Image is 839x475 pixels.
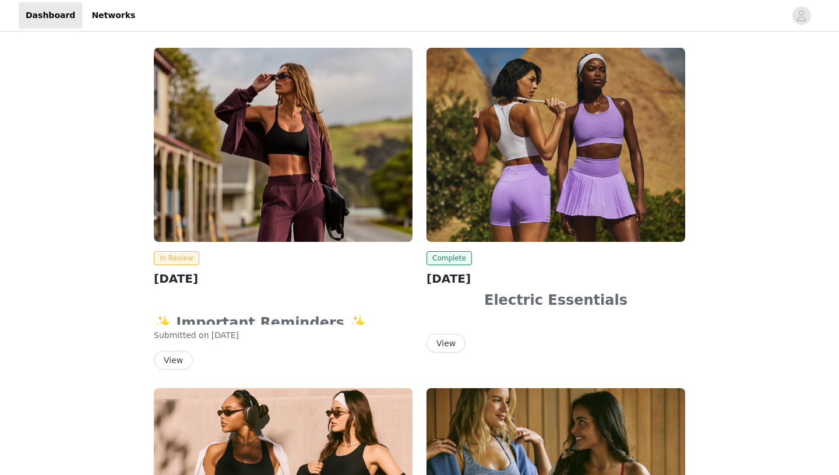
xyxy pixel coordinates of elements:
[211,330,239,340] span: [DATE]
[437,324,682,369] span: Higher hems, cooler fabrics, brighter hues - energize every move in performance must-haves
[484,292,628,308] strong: Electric Essentials
[84,2,142,29] a: Networks
[426,251,472,265] span: Complete
[19,2,82,29] a: Dashboard
[426,48,685,242] img: Fabletics
[796,6,807,25] div: avatar
[154,315,374,331] strong: ✨ Important Reminders ✨
[154,48,413,242] img: Fabletics
[426,339,466,348] a: View
[154,330,209,340] span: Submitted on
[154,356,193,365] a: View
[426,334,466,353] button: View
[154,251,199,265] span: In Review
[426,270,685,287] h2: [DATE]
[154,270,413,287] h2: [DATE]
[154,351,193,370] button: View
